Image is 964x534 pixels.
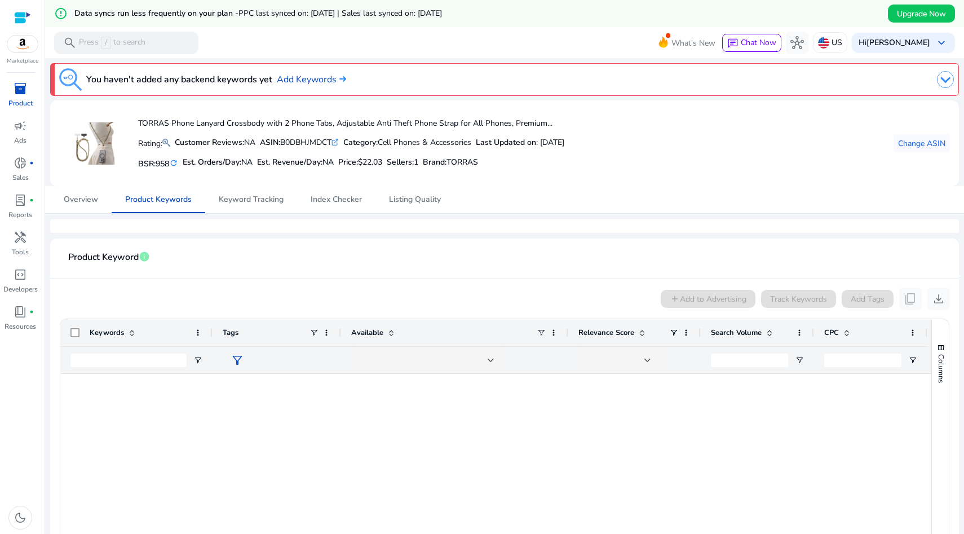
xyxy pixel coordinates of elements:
img: arrow-right.svg [337,76,346,82]
span: filter_alt [231,354,244,367]
span: donut_small [14,156,27,170]
img: dropdown-arrow.svg [937,71,954,88]
input: Search Volume Filter Input [711,354,788,367]
img: us.svg [818,37,829,48]
span: NA [241,157,253,167]
span: PPC last synced on: [DATE] | Sales last synced on: [DATE] [238,8,442,19]
span: Listing Quality [389,196,441,204]
span: $22.03 [358,157,382,167]
p: Tools [12,247,29,257]
h5: Est. Revenue/Day: [257,158,334,167]
input: CPC Filter Input [824,354,901,367]
p: Rating: [138,136,170,149]
h5: Est. Orders/Day: [183,158,253,167]
b: [PERSON_NAME] [866,37,930,48]
span: What's New [671,33,715,53]
h5: Price: [338,158,382,167]
span: download [932,292,945,306]
span: Columns [936,354,946,383]
span: / [101,37,111,49]
p: Resources [5,321,36,332]
div: Cell Phones & Accessories [343,136,471,148]
p: US [832,33,842,52]
span: CPC [824,328,839,338]
span: Tags [223,328,238,338]
span: code_blocks [14,268,27,281]
p: Developers [3,284,38,294]
span: handyman [14,231,27,244]
b: ASIN: [260,137,280,148]
img: 71VB6bh99IL.jpg [72,122,114,165]
h5: : [423,158,478,167]
div: B0DBHJMDCT [260,136,339,148]
span: Index Checker [311,196,362,204]
a: Add Keywords [277,73,346,86]
span: NA [322,157,334,167]
div: : [DATE] [476,136,564,148]
span: Upgrade Now [897,8,946,20]
button: Open Filter Menu [908,356,917,365]
b: Category: [343,137,378,148]
p: Ads [14,135,26,145]
span: TORRAS [446,157,478,167]
img: amazon.svg [7,36,38,52]
span: fiber_manual_record [29,310,34,314]
span: book_4 [14,305,27,319]
b: Last Updated on [476,137,536,148]
span: Overview [64,196,98,204]
h5: Data syncs run less frequently on your plan - [74,9,442,19]
span: Chat Now [741,37,776,48]
span: Search Volume [711,328,762,338]
p: Product [8,98,33,108]
mat-icon: error_outline [54,7,68,20]
span: fiber_manual_record [29,198,34,202]
b: Customer Reviews: [175,137,244,148]
span: campaign [14,119,27,133]
button: download [927,288,950,310]
span: Keyword Tracking [219,196,284,204]
button: Open Filter Menu [795,356,804,365]
button: Change ASIN [894,134,950,152]
span: Available [351,328,383,338]
h5: Sellers: [387,158,418,167]
button: hub [786,32,808,54]
span: Keywords [90,328,124,338]
span: Change ASIN [898,138,945,149]
span: dark_mode [14,511,27,524]
h3: You haven't added any backend keywords yet [86,73,272,86]
span: search [63,36,77,50]
span: Product Keywords [125,196,192,204]
span: Product Keyword [68,248,139,267]
div: NA [175,136,255,148]
span: chat [727,38,739,49]
span: hub [790,36,804,50]
input: Keywords Filter Input [70,354,187,367]
button: Open Filter Menu [193,356,202,365]
button: chatChat Now [722,34,781,52]
img: keyword-tracking.svg [59,68,82,91]
p: Reports [8,210,32,220]
h5: BSR: [138,157,178,169]
span: lab_profile [14,193,27,207]
span: Relevance Score [578,328,634,338]
p: Press to search [79,37,145,49]
span: info [139,251,150,262]
button: Upgrade Now [888,5,955,23]
mat-icon: refresh [169,158,178,169]
span: Brand [423,157,445,167]
span: 1 [414,157,418,167]
span: 958 [156,158,169,169]
p: Marketplace [7,57,38,65]
p: Hi [859,39,930,47]
span: inventory_2 [14,82,27,95]
span: keyboard_arrow_down [935,36,948,50]
h4: TORRAS Phone Lanyard Crossbody with 2 Phone Tabs, Adjustable Anti Theft Phone Strap for All Phone... [138,119,564,129]
p: Sales [12,173,29,183]
span: fiber_manual_record [29,161,34,165]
